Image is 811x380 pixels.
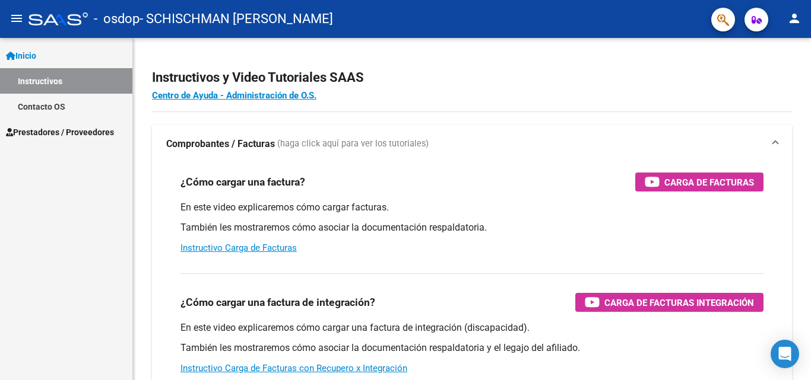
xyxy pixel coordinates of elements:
[6,49,36,62] span: Inicio
[152,66,792,89] h2: Instructivos y Video Tutoriales SAAS
[277,138,429,151] span: (haga click aquí para ver los tutoriales)
[180,242,297,253] a: Instructivo Carga de Facturas
[94,6,140,32] span: - osdop
[575,293,764,312] button: Carga de Facturas Integración
[152,90,316,101] a: Centro de Ayuda - Administración de O.S.
[180,321,764,334] p: En este video explicaremos cómo cargar una factura de integración (discapacidad).
[635,173,764,191] button: Carga de Facturas
[180,294,375,311] h3: ¿Cómo cargar una factura de integración?
[180,174,305,190] h3: ¿Cómo cargar una factura?
[771,340,799,368] div: Open Intercom Messenger
[604,295,754,310] span: Carga de Facturas Integración
[166,138,275,151] strong: Comprobantes / Facturas
[180,221,764,234] p: También les mostraremos cómo asociar la documentación respaldatoria.
[180,341,764,355] p: También les mostraremos cómo asociar la documentación respaldatoria y el legajo del afiliado.
[6,126,114,139] span: Prestadores / Proveedores
[140,6,333,32] span: - SCHISCHMAN [PERSON_NAME]
[9,11,24,25] mat-icon: menu
[152,125,792,163] mat-expansion-panel-header: Comprobantes / Facturas (haga click aquí para ver los tutoriales)
[787,11,802,25] mat-icon: person
[664,175,754,190] span: Carga de Facturas
[180,363,407,373] a: Instructivo Carga de Facturas con Recupero x Integración
[180,201,764,214] p: En este video explicaremos cómo cargar facturas.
